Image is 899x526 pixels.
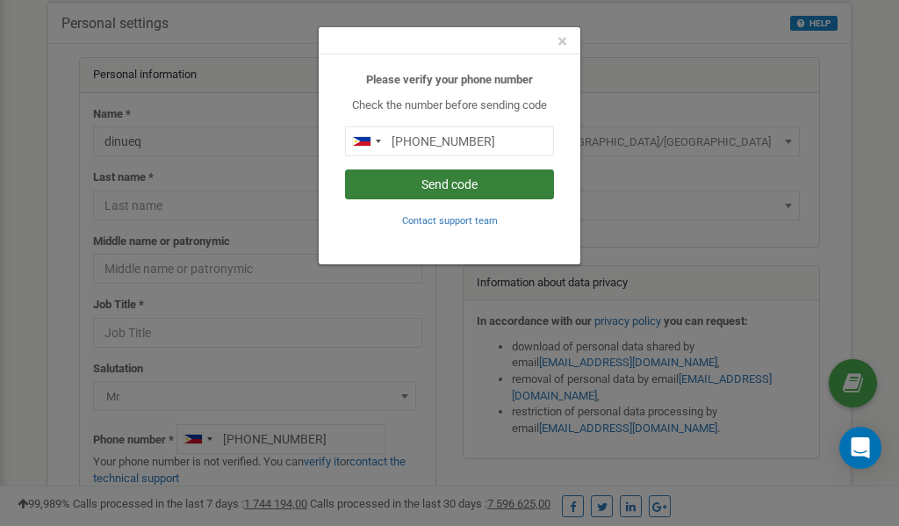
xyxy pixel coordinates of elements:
[839,427,881,469] div: Open Intercom Messenger
[345,169,554,199] button: Send code
[402,215,498,227] small: Contact support team
[346,127,386,155] div: Telephone country code
[402,213,498,227] a: Contact support team
[345,126,554,156] input: 0905 123 4567
[345,97,554,114] p: Check the number before sending code
[557,32,567,51] button: Close
[557,31,567,52] span: ×
[366,73,533,86] b: Please verify your phone number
